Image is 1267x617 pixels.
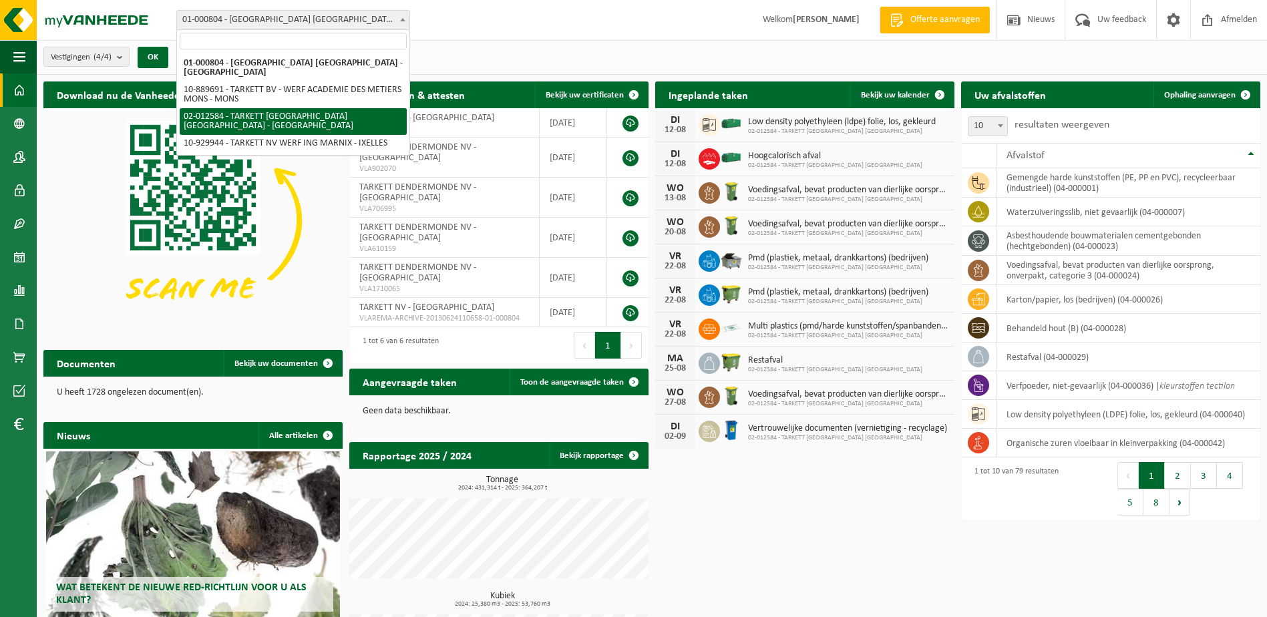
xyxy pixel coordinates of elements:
span: 02-012584 - TARKETT [GEOGRAPHIC_DATA] [GEOGRAPHIC_DATA] [748,162,922,170]
img: LP-SK-00500-LPE-16 [720,317,743,339]
span: 2024: 431,314 t - 2025: 364,207 t [356,485,649,491]
button: Vestigingen(4/4) [43,47,130,67]
a: Bekijk uw documenten [224,350,341,377]
h2: Certificaten & attesten [349,81,478,108]
li: 10-929944 - TARKETT NV WERF ING MARNIX - IXELLES [180,135,407,152]
h2: Uw afvalstoffen [961,81,1059,108]
span: TARKETT DENDERMONDE NV - [GEOGRAPHIC_DATA] [359,182,476,203]
img: WB-0140-HPE-GN-50 [720,385,743,407]
h3: Kubiek [356,592,649,608]
button: 2 [1165,462,1191,489]
span: Offerte aanvragen [907,13,983,27]
td: voedingsafval, bevat producten van dierlijke oorsprong, onverpakt, categorie 3 (04-000024) [997,256,1260,285]
button: 3 [1191,462,1217,489]
div: 12-08 [662,160,689,169]
a: Bekijk uw kalender [850,81,953,108]
button: 4 [1217,462,1243,489]
span: Bekijk uw certificaten [546,91,624,99]
img: WB-0240-HPE-BE-09 [720,419,743,441]
td: gemengde harde kunststoffen (PE, PP en PVC), recycleerbaar (industrieel) (04-000001) [997,168,1260,198]
span: 2024: 25,380 m3 - 2025: 53,760 m3 [356,601,649,608]
div: 13-08 [662,194,689,203]
div: 20-08 [662,228,689,237]
div: WO [662,387,689,398]
span: VLAREMA-ARCHIVE-20130624110658-01-000804 [359,313,529,324]
button: 1 [595,332,621,359]
td: restafval (04-000029) [997,343,1260,371]
li: 01-000804 - [GEOGRAPHIC_DATA] [GEOGRAPHIC_DATA] - [GEOGRAPHIC_DATA] [180,55,407,81]
span: Ophaling aanvragen [1164,91,1236,99]
count: (4/4) [94,53,112,61]
a: Alle artikelen [258,422,341,449]
h3: Tonnage [356,475,649,491]
div: 1 tot 6 van 6 resultaten [356,331,439,360]
img: WB-5000-GAL-GY-01 [720,248,743,271]
span: TARKETT DENDERMONDE NV - [GEOGRAPHIC_DATA] [359,262,476,283]
span: Voedingsafval, bevat producten van dierlijke oorsprong, onverpakt, categorie 3 [748,219,948,230]
td: [DATE] [540,218,607,258]
span: Bekijk uw kalender [861,91,930,99]
button: Next [1169,489,1190,516]
h2: Documenten [43,350,129,376]
div: 22-08 [662,296,689,305]
span: 10 [968,117,1007,136]
span: 01-000804 - TARKETT NV - WAALWIJK [177,11,409,29]
button: Previous [1117,462,1139,489]
span: TARKETT DENDERMONDE NV - [GEOGRAPHIC_DATA] [359,142,476,163]
span: Voedingsafval, bevat producten van dierlijke oorsprong, onverpakt, categorie 3 [748,185,948,196]
h2: Download nu de Vanheede+ app! [43,81,222,108]
button: OK [138,47,168,68]
h2: Aangevraagde taken [349,369,470,395]
td: [DATE] [540,108,607,138]
span: Vertrouwelijke documenten (vernietiging - recyclage) [748,423,947,434]
td: verfpoeder, niet-gevaarlijk (04-000036) | [997,371,1260,400]
div: MA [662,353,689,364]
div: 22-08 [662,262,689,271]
span: 01-000804 - TARKETT NV - WAALWIJK [176,10,410,30]
div: VR [662,285,689,296]
a: Toon de aangevraagde taken [510,369,647,395]
div: 22-08 [662,330,689,339]
span: Toon de aangevraagde taken [520,378,624,387]
a: Offerte aanvragen [880,7,990,33]
td: [DATE] [540,298,607,327]
div: 25-08 [662,364,689,373]
span: Bekijk uw documenten [234,359,318,368]
span: Hoogcalorisch afval [748,151,922,162]
div: WO [662,183,689,194]
td: [DATE] [540,178,607,218]
p: U heeft 1728 ongelezen document(en). [57,388,329,397]
h2: Rapportage 2025 / 2024 [349,442,485,468]
span: Multi plastics (pmd/harde kunststoffen/spanbanden/eps/folie naturel/folie gemeng... [748,321,948,332]
div: 1 tot 10 van 79 resultaten [968,461,1059,517]
td: asbesthoudende bouwmaterialen cementgebonden (hechtgebonden) (04-000023) [997,226,1260,256]
span: 02-012584 - TARKETT [GEOGRAPHIC_DATA] [GEOGRAPHIC_DATA] [748,128,936,136]
span: Pmd (plastiek, metaal, drankkartons) (bedrijven) [748,287,928,298]
button: 8 [1143,489,1169,516]
span: Afvalstof [1007,150,1045,161]
span: TARKETT NV - [GEOGRAPHIC_DATA] [359,302,494,313]
span: 02-012584 - TARKETT [GEOGRAPHIC_DATA] [GEOGRAPHIC_DATA] [748,366,922,374]
img: WB-0140-HPE-GN-50 [720,180,743,203]
a: Bekijk rapportage [549,442,647,469]
td: low density polyethyleen (LDPE) folie, los, gekleurd (04-000040) [997,400,1260,429]
span: VLA706995 [359,204,529,214]
span: Vestigingen [51,47,112,67]
button: 1 [1139,462,1165,489]
button: Next [621,332,642,359]
p: Geen data beschikbaar. [363,407,635,416]
h2: Nieuws [43,422,104,448]
td: [DATE] [540,138,607,178]
span: VLA1710065 [359,284,529,294]
button: Previous [574,332,595,359]
span: 02-012584 - TARKETT [GEOGRAPHIC_DATA] [GEOGRAPHIC_DATA] [748,434,947,442]
td: behandeld hout (B) (04-000028) [997,314,1260,343]
span: Pmd (plastiek, metaal, drankkartons) (bedrijven) [748,253,928,264]
div: 02-09 [662,432,689,441]
div: VR [662,251,689,262]
div: DI [662,115,689,126]
img: Download de VHEPlus App [43,108,343,333]
li: 10-889691 - TARKETT BV - WERF ACADEMIE DES METIERS MONS - MONS [180,81,407,108]
h2: Ingeplande taken [655,81,761,108]
li: 02-012584 - TARKETT [GEOGRAPHIC_DATA] [GEOGRAPHIC_DATA] - [GEOGRAPHIC_DATA] [180,108,407,135]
